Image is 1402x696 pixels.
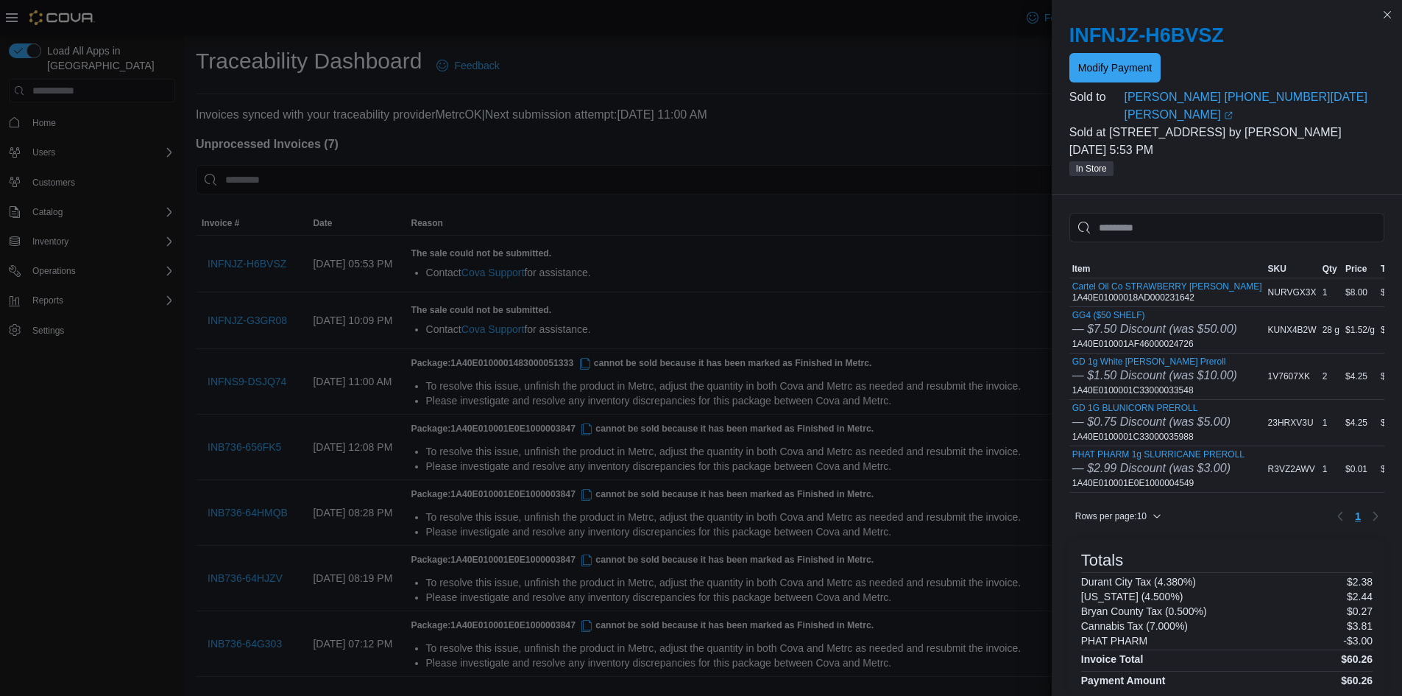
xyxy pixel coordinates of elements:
p: $2.38 [1347,576,1373,588]
div: — $2.99 Discount (was $3.00) [1072,460,1245,477]
div: 1 [1320,284,1342,301]
button: Modify Payment [1069,53,1161,82]
span: Rows per page : 10 [1075,510,1147,522]
h4: $60.26 [1341,653,1373,665]
div: 1A40E0100001C33000033548 [1072,356,1237,396]
p: $2.44 [1347,591,1373,602]
div: 28 g [1320,321,1342,339]
div: 1 [1320,414,1342,432]
button: Cartel Oil Co STRAWBERRY [PERSON_NAME] [1072,281,1262,292]
div: 2 [1320,368,1342,385]
div: — $1.50 Discount (was $10.00) [1072,367,1237,384]
span: 1 [1355,509,1361,524]
button: Rows per page:10 [1069,507,1167,525]
div: $0.01 [1342,460,1378,478]
span: Price [1345,263,1367,275]
div: $8.00 [1342,284,1378,301]
p: $3.81 [1347,620,1373,632]
span: Modify Payment [1078,60,1152,75]
div: Sold to [1069,88,1122,106]
button: Item [1069,260,1265,278]
p: Sold at [STREET_ADDRESS] by [PERSON_NAME] [1069,124,1384,141]
div: — $7.50 Discount (was $50.00) [1072,320,1237,338]
span: KUNX4B2W [1268,324,1317,336]
div: 1A40E0100001C33000035988 [1072,403,1231,443]
h6: PHAT PHARM [1081,635,1148,647]
span: Qty [1323,263,1337,275]
p: [DATE] 5:53 PM [1069,141,1384,159]
svg: External link [1224,111,1233,120]
span: NURVGX3X [1268,287,1317,298]
h3: Totals [1081,552,1123,569]
nav: Pagination for table: MemoryTable from EuiInMemoryTable [1331,505,1384,528]
button: GG4 ($50 SHELF) [1072,310,1237,320]
button: Next page [1367,507,1384,525]
button: SKU [1265,260,1320,278]
button: Previous page [1331,507,1349,525]
p: -$3.00 [1343,635,1373,647]
div: $4.25 [1342,368,1378,385]
span: R3VZ2AWV [1268,463,1315,475]
h6: [US_STATE] (4.500%) [1081,591,1183,602]
div: $1.52/g [1342,321,1378,339]
span: Total [1381,263,1401,275]
button: Price [1342,260,1378,278]
button: Close this dialog [1378,6,1396,24]
span: In Store [1069,161,1114,176]
h6: Cannabis Tax (7.000%) [1081,620,1188,632]
p: $0.27 [1347,605,1373,617]
h6: Bryan County Tax (0.500%) [1081,605,1207,617]
div: — $0.75 Discount (was $5.00) [1072,413,1231,431]
h4: Payment Amount [1081,675,1166,686]
button: PHAT PHARM 1g SLURRICANE PREROLL [1072,449,1245,460]
div: 1A40E010001AF46000024726 [1072,310,1237,350]
span: In Store [1076,162,1107,175]
div: 1A40E01000018AD000231642 [1072,281,1262,303]
div: 1A40E010001E0E1000004549 [1072,449,1245,489]
a: [PERSON_NAME] [PHONE_NUMBER][DATE] [PERSON_NAME]External link [1124,88,1384,124]
span: 23HRXV3U [1268,417,1314,429]
button: GD 1G BLUNICORN PREROLL [1072,403,1231,413]
div: $4.25 [1342,414,1378,432]
input: This is a search bar. As you type, the results lower in the page will automatically filter. [1069,213,1384,242]
span: Item [1072,263,1091,275]
span: SKU [1268,263,1286,275]
ul: Pagination for table: MemoryTable from EuiInMemoryTable [1349,505,1367,528]
h4: Invoice Total [1081,653,1144,665]
button: GD 1g White [PERSON_NAME] Preroll [1072,356,1237,367]
button: Page 1 of 1 [1349,505,1367,528]
h6: Durant City Tax (4.380%) [1081,576,1196,588]
span: 1V7607XK [1268,370,1310,382]
h2: INFNJZ-H6BVSZ [1069,24,1384,47]
div: 1 [1320,460,1342,478]
h4: $60.26 [1341,675,1373,686]
button: Qty [1320,260,1342,278]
